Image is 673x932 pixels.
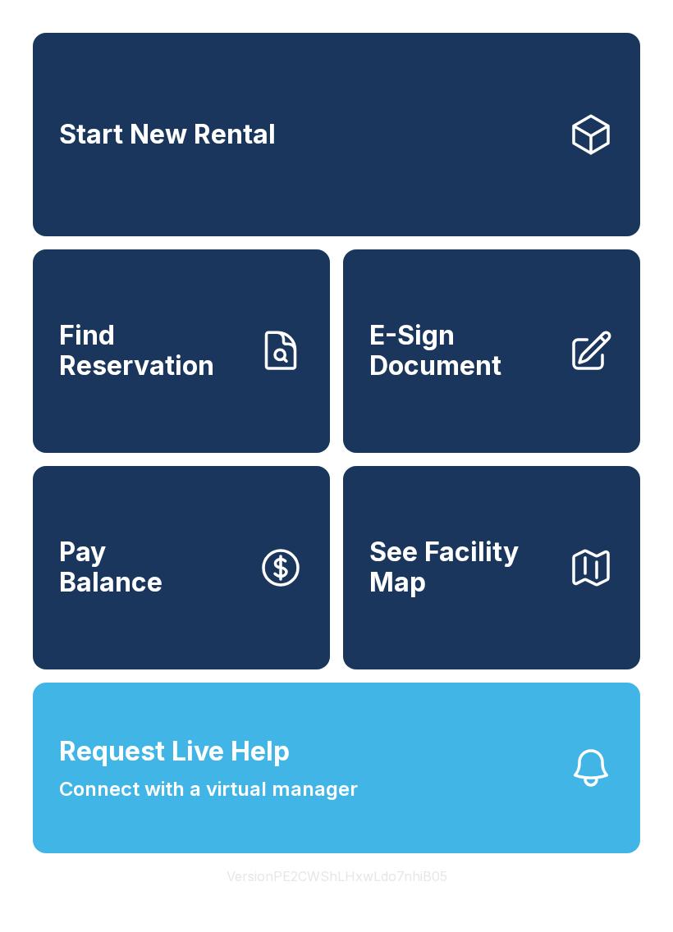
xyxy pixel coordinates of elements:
span: Start New Rental [59,120,276,150]
a: E-Sign Document [343,249,640,453]
span: Find Reservation [59,321,245,381]
button: See Facility Map [343,466,640,669]
span: Connect with a virtual manager [59,774,358,804]
button: VersionPE2CWShLHxwLdo7nhiB05 [213,853,460,899]
button: Request Live HelpConnect with a virtual manager [33,683,640,853]
span: Request Live Help [59,732,290,771]
a: Find Reservation [33,249,330,453]
span: E-Sign Document [369,321,555,381]
a: PayBalance [33,466,330,669]
span: See Facility Map [369,537,555,597]
span: Pay Balance [59,537,163,597]
a: Start New Rental [33,33,640,236]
